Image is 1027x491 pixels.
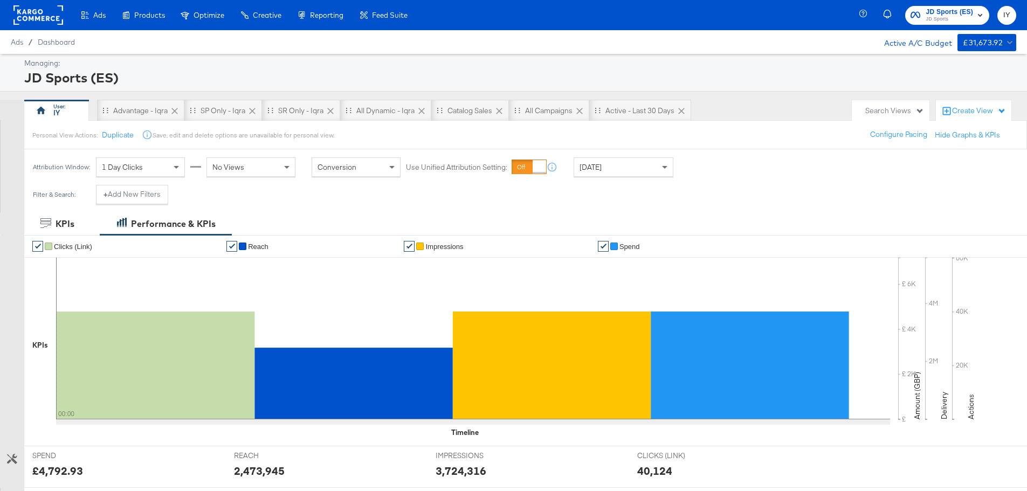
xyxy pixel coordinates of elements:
[605,106,674,116] div: Active - Last 30 Days
[102,130,134,140] button: Duplicate
[32,163,91,171] div: Attribution Window:
[96,185,168,204] button: +Add New Filters
[619,243,640,251] span: Spend
[525,106,573,116] div: All Campaigns
[952,106,1006,116] div: Create View
[966,394,976,419] text: Actions
[346,107,351,113] div: Drag to reorder tab
[194,11,224,19] span: Optimize
[310,11,343,19] span: Reporting
[102,107,108,113] div: Drag to reorder tab
[234,451,315,461] span: REACH
[104,189,108,199] strong: +
[873,34,952,50] div: Active A/C Budget
[912,372,922,419] text: Amount (GBP)
[267,107,273,113] div: Drag to reorder tab
[926,6,973,18] span: JD Sports (ES)
[32,131,98,140] div: Personal View Actions:
[201,106,245,116] div: SP only - Iqra
[253,11,281,19] span: Creative
[212,162,244,172] span: No Views
[406,162,507,172] label: Use Unified Attribution Setting:
[637,463,672,479] div: 40,124
[580,162,602,172] span: [DATE]
[863,125,935,144] button: Configure Pacing
[32,451,113,461] span: SPEND
[514,107,520,113] div: Drag to reorder tab
[451,427,479,438] div: Timeline
[939,392,949,419] text: Delivery
[436,451,516,461] span: IMPRESSIONS
[54,243,92,251] span: Clicks (Link)
[957,34,1016,51] button: £31,673.92
[93,11,106,19] span: Ads
[38,38,75,46] a: Dashboard
[226,241,237,252] a: ✔
[11,38,23,46] span: Ads
[32,191,76,198] div: Filter & Search:
[134,11,165,19] span: Products
[997,6,1016,25] button: IY
[32,463,83,479] div: £4,792.93
[318,162,356,172] span: Conversion
[24,58,1014,68] div: Managing:
[637,451,718,461] span: CLICKS (LINK)
[356,106,415,116] div: All Dynamic - Iqra
[437,107,443,113] div: Drag to reorder tab
[1002,9,1012,22] span: IY
[372,11,408,19] span: Feed Suite
[595,107,601,113] div: Drag to reorder tab
[23,38,38,46] span: /
[102,162,143,172] span: 1 Day Clicks
[53,108,60,118] div: IY
[935,130,1000,140] button: Hide Graphs & KPIs
[865,106,924,116] div: Search Views
[24,68,1014,87] div: JD Sports (ES)
[278,106,323,116] div: SR only - Iqra
[32,340,48,350] div: KPIs
[32,241,43,252] a: ✔
[963,36,1003,50] div: £31,673.92
[153,131,334,140] div: Save, edit and delete options are unavailable for personal view.
[248,243,268,251] span: Reach
[425,243,463,251] span: Impressions
[404,241,415,252] a: ✔
[190,107,196,113] div: Drag to reorder tab
[598,241,609,252] a: ✔
[436,463,486,479] div: 3,724,316
[56,218,74,230] div: KPIs
[131,218,216,230] div: Performance & KPIs
[447,106,492,116] div: Catalog Sales
[234,463,285,479] div: 2,473,945
[905,6,989,25] button: JD Sports (ES)JD Sports
[113,106,168,116] div: Advantage - Iqra
[926,15,973,24] span: JD Sports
